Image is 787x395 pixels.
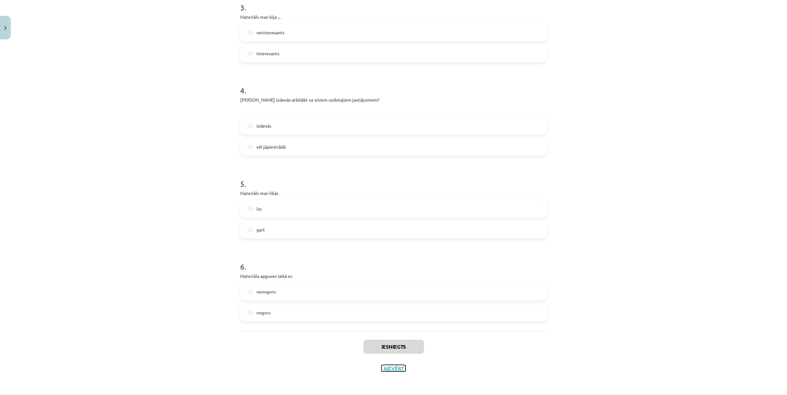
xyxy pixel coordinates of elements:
span: izdevās [256,123,271,129]
button: Iesniegts [363,340,424,354]
span: garš [256,226,265,233]
span: vēl jāpiestrādā [256,144,286,150]
span: noguru [256,309,271,316]
input: nenoguru [248,290,253,294]
p: Materiāls man bija ... [240,14,547,20]
img: icon-close-lesson-0947bae3869378f0d4975bcd49f059093ad1ed9edebbc8119c70593378902aed.svg [4,26,7,30]
input: garš [248,228,253,232]
span: neinteresants [256,29,284,36]
h1: 6 . [240,251,547,271]
span: īss [256,205,261,212]
input: noguru [248,311,253,315]
input: izdevās [248,124,253,128]
p: Materiāla apguves laikā es [240,273,547,279]
input: īss [248,207,253,211]
span: nenoguru [256,288,276,295]
h1: 5 . [240,168,547,188]
input: neinteresants [248,30,253,35]
input: vēl jāpiestrādā [248,145,253,149]
span: interesants [256,50,279,57]
input: interesants [248,51,253,56]
button: Aizvērt [381,365,406,372]
p: [PERSON_NAME] izdevās atbildēt uz visiem uzdotajiem jautājumiem? [240,97,547,103]
h1: 4 . [240,75,547,95]
p: Materiāls man likās [240,190,547,197]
